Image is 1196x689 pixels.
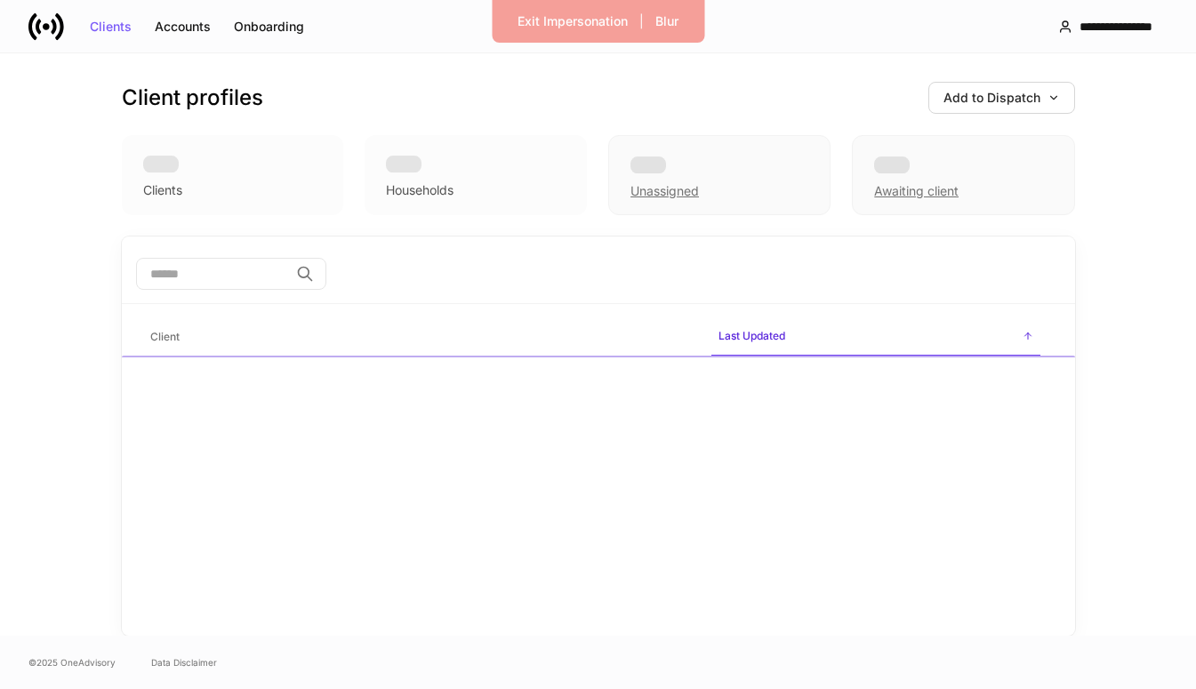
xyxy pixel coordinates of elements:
h6: Client [150,328,180,345]
div: Blur [655,15,678,28]
span: Client [143,319,697,356]
button: Onboarding [222,12,316,41]
div: Unassigned [608,135,831,215]
button: Accounts [143,12,222,41]
span: © 2025 OneAdvisory [28,655,116,669]
div: Awaiting client [874,182,959,200]
div: Onboarding [234,20,304,33]
div: Clients [143,181,182,199]
a: Data Disclaimer [151,655,217,669]
div: Exit Impersonation [518,15,628,28]
div: Add to Dispatch [943,92,1060,104]
div: Awaiting client [852,135,1074,215]
h3: Client profiles [122,84,263,112]
button: Blur [644,7,690,36]
button: Exit Impersonation [506,7,639,36]
div: Unassigned [630,182,699,200]
div: Clients [90,20,132,33]
button: Clients [78,12,143,41]
h6: Last Updated [718,327,785,344]
div: Accounts [155,20,211,33]
span: Last Updated [711,318,1040,357]
button: Add to Dispatch [928,82,1075,114]
div: Households [386,181,454,199]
